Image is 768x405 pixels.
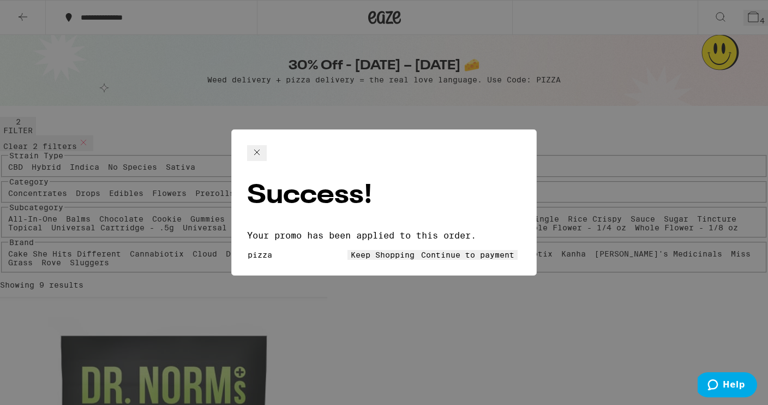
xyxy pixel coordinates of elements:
p: Your promo has been applied to this order. [247,230,521,241]
input: Promo code [247,250,347,260]
span: Keep Shopping [351,251,415,259]
h2: Success! [247,183,521,209]
button: Continue to payment [418,250,518,260]
iframe: Opens a widget where you can find more information [698,372,757,400]
button: Keep Shopping [347,250,418,260]
span: Continue to payment [421,251,514,259]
